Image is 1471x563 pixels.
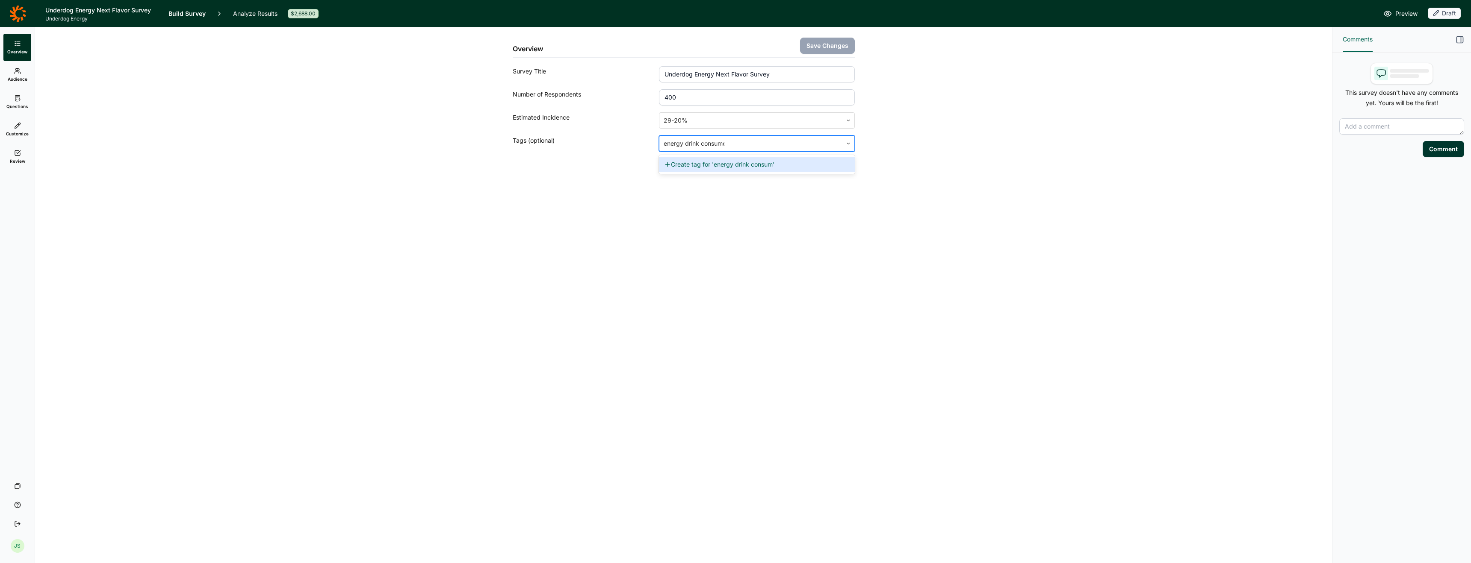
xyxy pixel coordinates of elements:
[3,34,31,61] a: Overview
[10,158,25,164] span: Review
[671,160,774,169] span: Create tag for ' energy drink consum '
[6,103,28,109] span: Questions
[1423,141,1464,157] button: Comment
[1343,27,1373,52] button: Comments
[1339,88,1464,108] p: This survey doesn't have any comments yet. Yours will be the first!
[6,131,29,137] span: Customize
[45,15,158,22] span: Underdog Energy
[7,49,27,55] span: Overview
[1395,9,1418,19] span: Preview
[3,143,31,170] a: Review
[513,135,659,152] div: Tags (optional)
[513,44,543,54] h2: Overview
[3,116,31,143] a: Customize
[513,89,659,106] div: Number of Respondents
[288,9,319,18] div: $2,688.00
[513,112,659,129] div: Estimated Incidence
[3,88,31,116] a: Questions
[11,539,24,553] div: JS
[659,66,854,82] input: ex: Package testing study
[513,66,659,82] div: Survey Title
[1383,9,1418,19] a: Preview
[1428,8,1461,20] button: Draft
[1343,34,1373,44] span: Comments
[8,76,27,82] span: Audience
[1428,8,1461,19] div: Draft
[800,38,855,54] button: Save Changes
[3,61,31,88] a: Audience
[45,5,158,15] h1: Underdog Energy Next Flavor Survey
[659,89,854,106] input: 1000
